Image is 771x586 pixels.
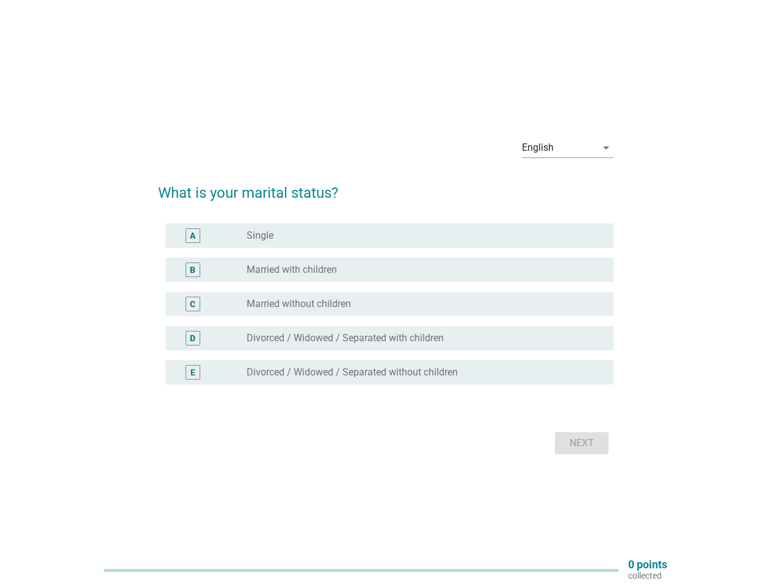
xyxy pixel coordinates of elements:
[247,298,351,310] label: Married without children
[190,264,195,277] div: B
[628,559,667,570] p: 0 points
[628,570,667,581] p: collected
[247,230,273,242] label: Single
[522,142,554,153] div: English
[190,332,195,345] div: D
[247,366,458,378] label: Divorced / Widowed / Separated without children
[599,140,614,155] i: arrow_drop_down
[190,366,195,379] div: E
[190,230,195,242] div: A
[158,170,614,204] h2: What is your marital status?
[247,332,444,344] label: Divorced / Widowed / Separated with children
[247,264,337,276] label: Married with children
[190,298,195,311] div: C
